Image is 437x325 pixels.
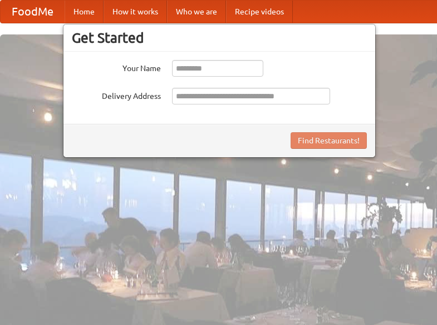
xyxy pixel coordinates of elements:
[167,1,226,23] a: Who we are
[104,1,167,23] a: How it works
[65,1,104,23] a: Home
[291,132,367,149] button: Find Restaurants!
[72,60,161,74] label: Your Name
[72,88,161,102] label: Delivery Address
[226,1,293,23] a: Recipe videos
[1,1,65,23] a: FoodMe
[72,29,367,46] h3: Get Started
